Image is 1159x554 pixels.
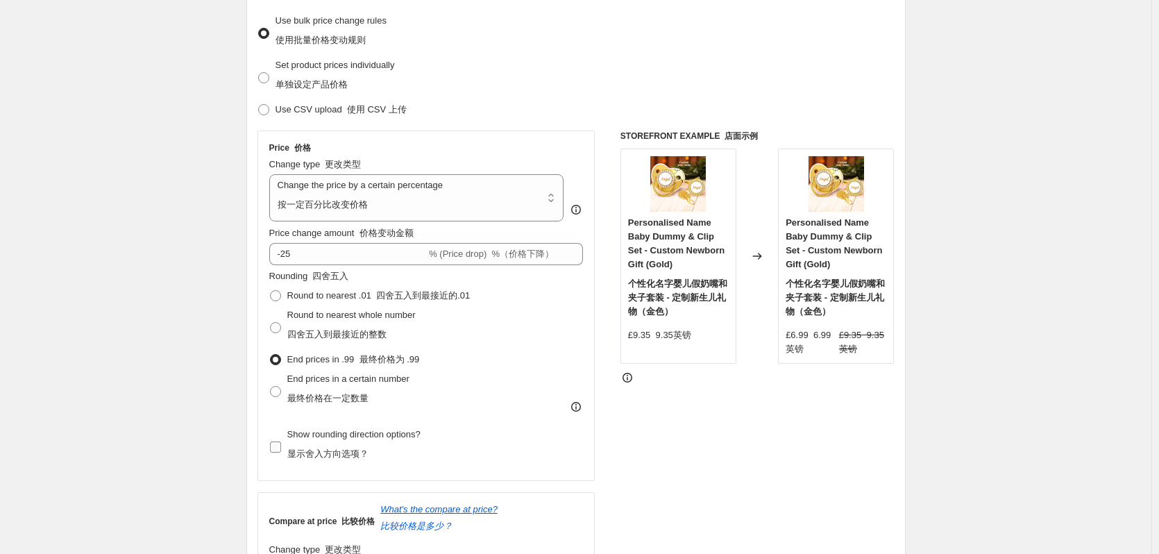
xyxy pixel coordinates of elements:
span: Price change amount [269,228,414,238]
font: 使用批量价格变动规则 [276,35,366,45]
span: £9.35 [628,330,691,340]
i: What's the compare at price? [380,504,498,531]
span: £6.99 [786,330,831,354]
span: Round to nearest .01 [287,290,471,301]
span: Use CSV upload [276,104,407,115]
h3: Price [269,142,311,153]
input: -15 [269,243,427,265]
span: Show rounding direction options? [287,429,421,459]
span: % (Price drop) [429,249,554,259]
font: 价格 [294,143,311,153]
div: help [569,203,583,217]
span: Personalised Name Baby Dummy & Clip Set - Custom Newborn Gift (Gold) [786,217,886,317]
img: bb87b0a3-4e16-49d1-a188-3bd913369042-0_80x.jpg [809,156,864,212]
span: End prices in .99 [287,354,420,364]
font: 9.35英镑 [656,330,691,340]
font: 比较价格是多少？ [380,521,452,531]
span: Use bulk price change rules [276,15,387,45]
font: 显示舍入方向选项？ [287,448,369,459]
font: 个性化名字婴儿假奶嘴和夹子套装 - 定制新生儿礼物（金色） [786,278,885,317]
font: 店面示例 [725,131,758,141]
font: 最终价格在一定数量 [287,393,369,403]
font: %（价格下降） [491,249,554,259]
font: 最终价格为 .99 [359,354,420,364]
img: bb87b0a3-4e16-49d1-a188-3bd913369042-0_80x.jpg [650,156,706,212]
span: Rounding [269,271,349,281]
font: 个性化名字婴儿假奶嘴和夹子套装 - 定制新生儿礼物（金色） [628,278,727,317]
font: 比较价格 [341,517,375,526]
font: 单独设定产品价格 [276,79,348,90]
span: End prices in a certain number [287,373,409,403]
font: 四舍五入到最接近的整数 [287,329,387,339]
font: 更改类型 [325,159,361,169]
h6: STOREFRONT EXAMPLE [620,131,895,142]
span: Set product prices individually [276,60,395,90]
span: Personalised Name Baby Dummy & Clip Set - Custom Newborn Gift (Gold) [628,217,729,317]
font: 价格变动金额 [359,228,414,238]
font: 四舍五入到最接近的.01 [376,290,470,301]
span: £9.35 [839,330,884,354]
span: Round to nearest whole number [287,310,416,339]
font: 四舍五入 [312,271,348,281]
button: What's the compare at price?比较价格是多少？ [380,504,498,538]
h3: Compare at price [269,516,375,527]
span: Change type [269,159,362,169]
font: 使用 CSV 上传 [347,104,407,115]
